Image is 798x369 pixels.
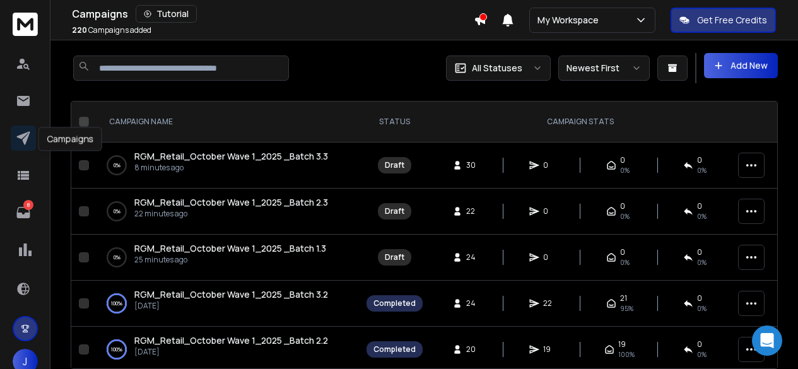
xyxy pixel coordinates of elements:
[620,247,625,257] span: 0
[697,257,707,267] span: 0%
[466,252,479,262] span: 24
[752,325,782,356] div: Open Intercom Messenger
[114,159,120,172] p: 0 %
[697,165,707,175] span: 0%
[385,206,404,216] div: Draft
[38,127,102,151] div: Campaigns
[385,252,404,262] div: Draft
[134,242,326,254] span: RGM_Retail_October Wave 1_2025 _Batch 1.3
[697,201,702,211] span: 0
[134,288,328,300] span: RGM_Retail_October Wave 1_2025 _Batch 3.2
[134,347,328,357] p: [DATE]
[704,53,778,78] button: Add New
[134,301,328,311] p: [DATE]
[620,155,625,165] span: 0
[114,251,120,264] p: 0 %
[697,247,702,257] span: 0
[385,160,404,170] div: Draft
[697,293,702,303] span: 0
[134,242,326,255] a: RGM_Retail_October Wave 1_2025 _Batch 1.3
[136,5,197,23] button: Tutorial
[558,56,650,81] button: Newest First
[134,196,328,209] a: RGM_Retail_October Wave 1_2025 _Batch 2.3
[620,211,630,221] span: 0%
[94,143,359,189] td: 0%RGM_Retail_October Wave 1_2025 _Batch 3.38 minutes ago
[430,102,731,143] th: CAMPAIGN STATS
[671,8,776,33] button: Get Free Credits
[94,281,359,327] td: 100%RGM_Retail_October Wave 1_2025 _Batch 3.2[DATE]
[373,344,416,354] div: Completed
[466,160,479,170] span: 30
[134,150,328,163] a: RGM_Retail_October Wave 1_2025 _Batch 3.3
[359,102,430,143] th: STATUS
[94,189,359,235] td: 0%RGM_Retail_October Wave 1_2025 _Batch 2.322 minutes ago
[537,14,604,26] p: My Workspace
[134,196,328,208] span: RGM_Retail_October Wave 1_2025 _Batch 2.3
[11,200,36,225] a: 8
[72,5,474,23] div: Campaigns
[543,160,556,170] span: 0
[543,298,556,308] span: 22
[466,344,479,354] span: 20
[111,343,122,356] p: 100 %
[543,252,556,262] span: 0
[697,349,707,360] span: 0 %
[134,209,328,219] p: 22 minutes ago
[94,102,359,143] th: CAMPAIGN NAME
[114,205,120,218] p: 0 %
[697,155,702,165] span: 0
[472,62,522,74] p: All Statuses
[543,206,556,216] span: 0
[697,339,702,349] span: 0
[620,303,633,313] span: 95 %
[618,339,626,349] span: 19
[72,25,87,35] span: 220
[111,297,122,310] p: 100 %
[620,201,625,211] span: 0
[94,235,359,281] td: 0%RGM_Retail_October Wave 1_2025 _Batch 1.325 minutes ago
[620,293,627,303] span: 21
[134,288,328,301] a: RGM_Retail_October Wave 1_2025 _Batch 3.2
[134,334,328,347] a: RGM_Retail_October Wave 1_2025 _Batch 2.2
[620,257,630,267] span: 0%
[697,303,707,313] span: 0 %
[697,14,767,26] p: Get Free Credits
[373,298,416,308] div: Completed
[543,344,556,354] span: 19
[697,211,707,221] span: 0%
[618,349,635,360] span: 100 %
[72,25,151,35] p: Campaigns added
[466,206,479,216] span: 22
[134,334,328,346] span: RGM_Retail_October Wave 1_2025 _Batch 2.2
[134,163,328,173] p: 8 minutes ago
[23,200,33,210] p: 8
[134,255,326,265] p: 25 minutes ago
[134,150,328,162] span: RGM_Retail_October Wave 1_2025 _Batch 3.3
[466,298,479,308] span: 24
[620,165,630,175] span: 0%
